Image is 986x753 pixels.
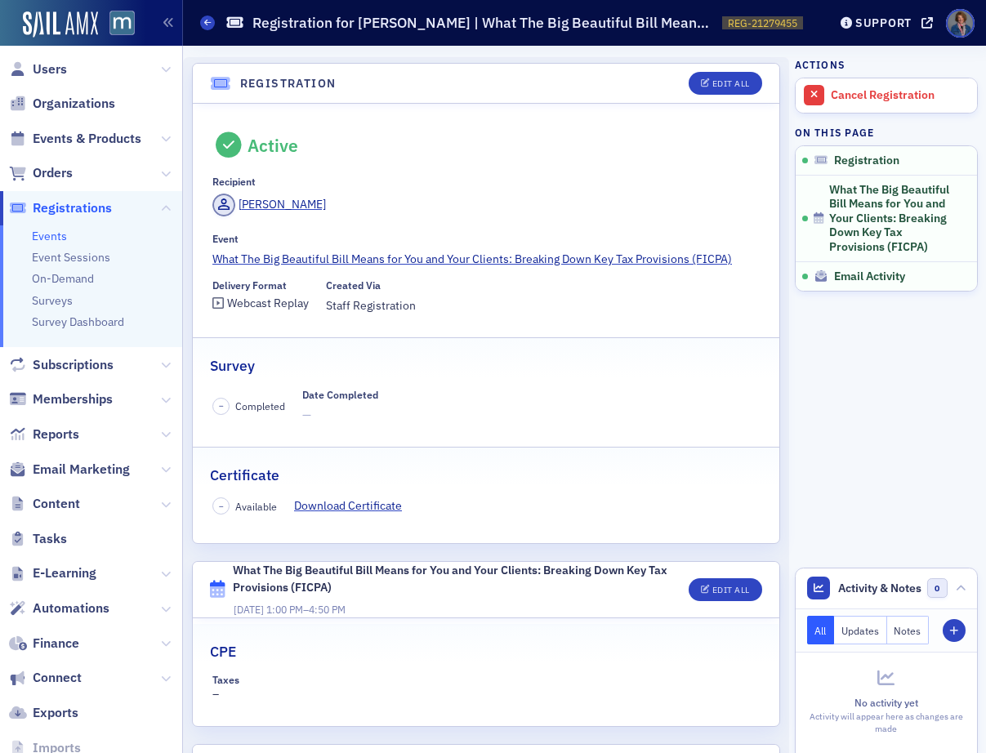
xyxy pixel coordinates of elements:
a: Automations [9,599,109,617]
span: Registrations [33,199,112,217]
span: Tasks [33,530,67,548]
a: Events & Products [9,130,141,148]
span: Activity & Notes [838,580,921,597]
span: Orders [33,164,73,182]
img: SailAMX [109,11,135,36]
a: Organizations [9,95,115,113]
button: Edit All [689,578,762,601]
div: What The Big Beautiful Bill Means for You and Your Clients: Breaking Down Key Tax Provisions (FICPA) [233,562,677,596]
a: Orders [9,164,73,182]
span: Email Marketing [33,461,130,479]
span: Subscriptions [33,356,114,374]
span: 0 [927,578,948,599]
div: Support [855,16,912,30]
div: Taxes [212,674,239,686]
a: Registrations [9,199,112,217]
img: SailAMX [23,11,98,38]
span: — [302,407,378,424]
div: Recipient [212,176,256,188]
span: Reports [33,426,79,443]
span: Profile [946,9,975,38]
div: – [212,674,337,703]
span: [DATE] [233,603,263,616]
div: Active [248,135,298,156]
time: 1:00 PM [265,603,302,616]
a: Email Marketing [9,461,130,479]
div: [PERSON_NAME] [239,196,326,213]
h2: CPE [210,641,236,662]
a: Reports [9,426,79,443]
div: Date Completed [302,389,378,401]
span: Finance [33,635,79,653]
span: What The Big Beautiful Bill Means for You and Your Clients: Breaking Down Key Tax Provisions (FICPA) [829,183,955,255]
a: Download Certificate [294,497,414,515]
div: Delivery Format [212,279,287,292]
h4: Actions [795,57,845,72]
span: Exports [33,704,78,722]
h1: Registration for [PERSON_NAME] | What The Big Beautiful Bill Means for You and Your Clients: Brea... [252,13,714,33]
a: Survey Dashboard [32,314,124,329]
a: What The Big Beautiful Bill Means for You and Your Clients: Breaking Down Key Tax Provisions (FICPA) [212,251,760,268]
span: – [233,603,345,616]
a: Tasks [9,530,67,548]
span: REG-21279455 [728,16,797,30]
h4: On this page [795,125,978,140]
div: Edit All [712,586,750,595]
span: Content [33,495,80,513]
div: No activity yet [807,695,966,710]
a: [PERSON_NAME] [212,194,326,216]
span: Automations [33,599,109,617]
h4: Registration [239,75,336,92]
span: – [219,400,224,412]
button: Updates [834,616,887,644]
div: Cancel Registration [831,88,968,103]
a: Event Sessions [32,250,110,265]
span: Connect [33,669,82,687]
a: Surveys [32,293,73,308]
h2: Certificate [210,465,279,486]
a: Content [9,495,80,513]
a: Finance [9,635,79,653]
button: Notes [887,616,930,644]
a: Connect [9,669,82,687]
span: Staff Registration [326,297,416,314]
button: All [807,616,835,644]
div: Webcast Replay [227,299,309,308]
span: Registration [834,154,899,168]
span: Events & Products [33,130,141,148]
a: Subscriptions [9,356,114,374]
span: Available [235,499,277,514]
a: Exports [9,704,78,722]
div: Event [212,233,239,245]
span: Users [33,60,67,78]
a: Users [9,60,67,78]
span: Memberships [33,390,113,408]
h2: Survey [210,355,255,376]
a: E-Learning [9,564,96,582]
span: Organizations [33,95,115,113]
a: Memberships [9,390,113,408]
span: E-Learning [33,564,96,582]
div: Activity will appear here as changes are made [807,711,966,737]
span: Completed [235,399,285,413]
span: Email Activity [834,270,905,284]
a: Cancel Registration [796,78,977,113]
div: Created Via [326,279,381,292]
span: – [219,501,224,512]
a: On-Demand [32,271,94,286]
time: 4:50 PM [308,603,345,616]
div: Edit All [712,79,750,88]
a: Events [32,229,67,243]
button: Edit All [689,72,762,95]
a: View Homepage [98,11,135,38]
